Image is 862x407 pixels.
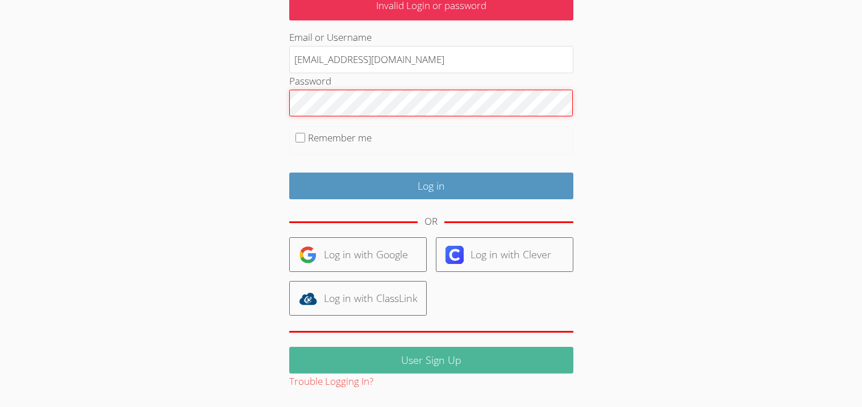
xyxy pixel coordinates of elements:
img: google-logo-50288ca7cdecda66e5e0955fdab243c47b7ad437acaf1139b6f446037453330a.svg [299,246,317,264]
a: User Sign Up [289,347,573,374]
a: Log in with ClassLink [289,281,427,316]
button: Trouble Logging In? [289,374,373,390]
input: Log in [289,173,573,199]
img: clever-logo-6eab21bc6e7a338710f1a6ff85c0baf02591cd810cc4098c63d3a4b26e2feb20.svg [445,246,464,264]
label: Password [289,74,331,87]
a: Log in with Google [289,237,427,272]
label: Email or Username [289,31,372,44]
div: OR [424,213,438,230]
a: Log in with Clever [436,237,573,272]
label: Remember me [308,131,372,144]
img: classlink-logo-d6bb404cc1216ec64c9a2012d9dc4662098be43eaf13dc465df04b49fa7ab582.svg [299,289,317,308]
